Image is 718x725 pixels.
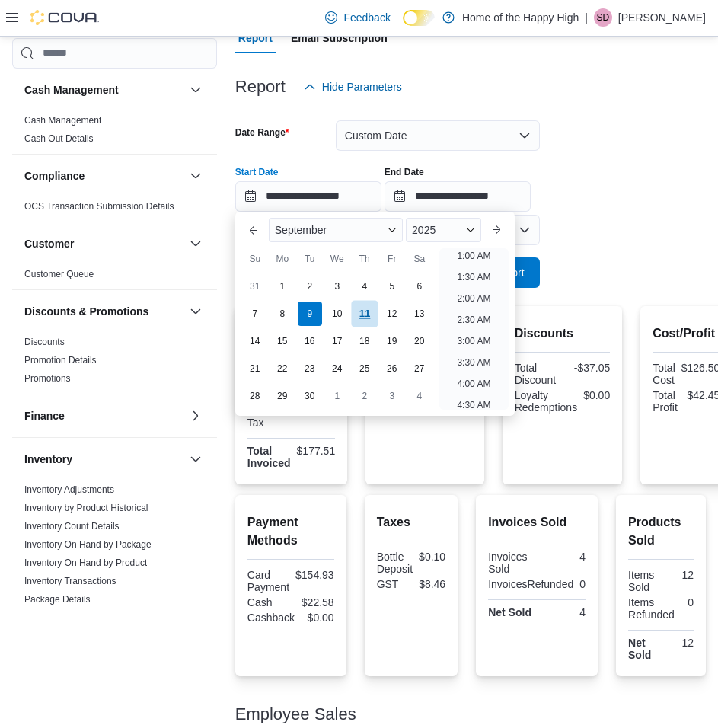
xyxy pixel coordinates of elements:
[377,551,413,575] div: Bottle Deposit
[298,329,322,353] div: day-16
[353,384,377,408] div: day-2
[583,389,610,401] div: $0.00
[298,302,322,326] div: day-9
[451,311,496,329] li: 2:30 AM
[336,120,540,151] button: Custom Date
[24,200,174,212] span: OCS Transaction Submission Details
[380,302,404,326] div: day-12
[24,133,94,145] span: Cash Out Details
[451,396,496,414] li: 4:30 AM
[597,8,610,27] span: SD
[243,274,267,299] div: day-31
[24,408,183,423] button: Finance
[235,181,381,212] input: Press the down key to enter a popover containing a calendar. Press the escape key to close the po...
[24,557,147,569] span: Inventory On Hand by Product
[24,502,148,514] span: Inventory by Product Historical
[407,356,432,381] div: day-27
[187,407,205,425] button: Finance
[294,596,334,608] div: $22.58
[24,354,97,366] span: Promotion Details
[325,384,349,408] div: day-1
[412,224,436,236] span: 2025
[187,81,205,99] button: Cash Management
[270,302,295,326] div: day-8
[515,362,560,386] div: Total Discount
[407,384,432,408] div: day-4
[24,133,94,144] a: Cash Out Details
[12,481,217,706] div: Inventory
[540,606,586,618] div: 4
[451,289,496,308] li: 2:00 AM
[377,513,446,532] h2: Taxes
[24,520,120,532] span: Inventory Count Details
[385,181,531,212] input: Press the down key to open a popover containing a calendar.
[24,612,91,624] span: Package History
[628,596,675,621] div: Items Refunded
[451,247,496,265] li: 1:00 AM
[301,612,334,624] div: $0.00
[24,372,71,385] span: Promotions
[24,373,71,384] a: Promotions
[295,569,334,581] div: $154.93
[24,484,114,496] span: Inventory Adjustments
[325,247,349,271] div: We
[270,356,295,381] div: day-22
[380,384,404,408] div: day-3
[291,23,388,53] span: Email Subscription
[488,606,531,618] strong: Net Sold
[298,356,322,381] div: day-23
[451,353,496,372] li: 3:30 AM
[24,336,65,348] span: Discounts
[380,247,404,271] div: Fr
[380,329,404,353] div: day-19
[235,705,356,723] h3: Employee Sales
[322,79,402,94] span: Hide Parameters
[24,593,91,605] span: Package Details
[653,389,681,414] div: Total Profit
[12,333,217,394] div: Discounts & Promotions
[24,268,94,280] span: Customer Queue
[235,166,279,178] label: Start Date
[24,82,119,97] h3: Cash Management
[298,274,322,299] div: day-2
[238,23,273,53] span: Report
[653,362,675,386] div: Total Cost
[325,329,349,353] div: day-17
[247,569,289,593] div: Card Payment
[243,302,267,326] div: day-7
[187,167,205,185] button: Compliance
[24,576,116,586] a: Inventory Transactions
[484,218,509,242] button: Next month
[406,218,481,242] div: Button. Open the year selector. 2025 is currently selected.
[403,10,435,26] input: Dark Mode
[247,445,291,469] strong: Total Invoiced
[24,538,152,551] span: Inventory On Hand by Package
[414,578,445,590] div: $8.46
[269,218,403,242] div: Button. Open the month selector. September is currently selected.
[407,247,432,271] div: Sa
[353,356,377,381] div: day-25
[380,274,404,299] div: day-5
[12,197,217,222] div: Compliance
[270,329,295,353] div: day-15
[247,404,289,429] div: Total Tax
[377,578,408,590] div: GST
[451,268,496,286] li: 1:30 AM
[319,2,396,33] a: Feedback
[298,247,322,271] div: Tu
[353,329,377,353] div: day-18
[24,452,72,467] h3: Inventory
[664,569,694,581] div: 12
[351,300,378,327] div: day-11
[407,302,432,326] div: day-13
[30,10,99,25] img: Cova
[12,265,217,289] div: Customer
[24,114,101,126] span: Cash Management
[235,126,289,139] label: Date Range
[451,332,496,350] li: 3:00 AM
[24,337,65,347] a: Discounts
[298,384,322,408] div: day-30
[24,201,174,212] a: OCS Transaction Submission Details
[235,78,286,96] h3: Report
[247,612,295,624] div: Cashback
